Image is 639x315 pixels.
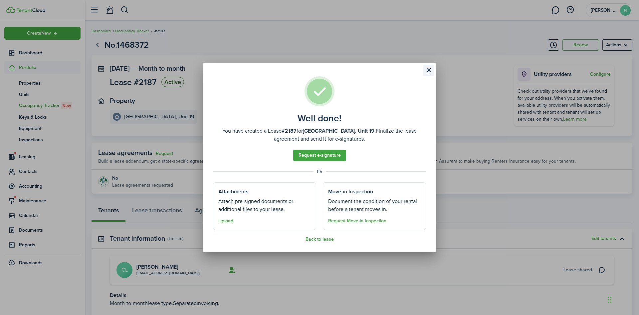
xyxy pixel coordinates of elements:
[218,188,249,196] well-done-section-title: Attachments
[328,197,421,213] well-done-section-description: Document the condition of your rental before a tenant moves in.
[293,150,346,161] a: Request e-signature
[213,168,426,176] well-done-separator: Or
[606,283,639,315] iframe: Chat Widget
[298,113,341,124] well-done-title: Well done!
[328,188,373,196] well-done-section-title: Move-in Inspection
[282,127,297,135] b: #2187
[213,127,426,143] well-done-description: You have created a Lease for Finalize the lease agreement and send it for e-signatures.
[608,290,612,310] div: Drag
[303,127,376,135] b: [GEOGRAPHIC_DATA], Unit 19.
[328,218,386,224] button: Request Move-in Inspection
[218,197,311,213] well-done-section-description: Attach pre-signed documents or additional files to your lease.
[306,237,334,242] button: Back to lease
[218,218,233,224] button: Upload
[423,65,434,76] button: Close modal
